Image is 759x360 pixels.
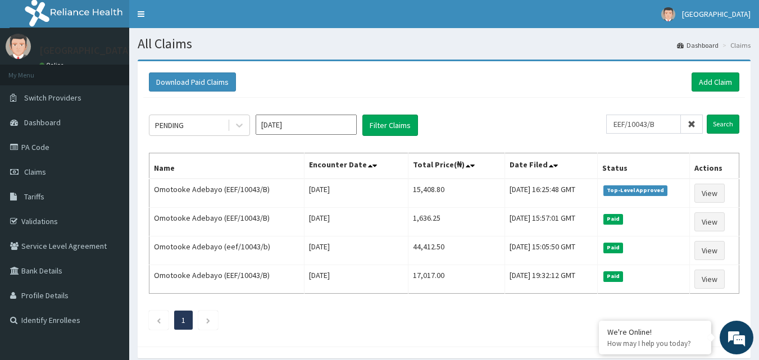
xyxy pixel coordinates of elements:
td: [DATE] 16:25:48 GMT [505,179,597,208]
div: We're Online! [607,327,703,337]
input: Search [707,115,739,134]
td: 1,636.25 [408,208,505,236]
td: [DATE] 19:32:12 GMT [505,265,597,294]
a: Add Claim [692,72,739,92]
p: How may I help you today? [607,339,703,348]
span: Tariffs [24,192,44,202]
td: [DATE] 15:05:50 GMT [505,236,597,265]
span: Top-Level Approved [603,185,668,195]
td: Omotooke Adebayo (EEF/10043/B) [149,208,304,236]
button: Download Paid Claims [149,72,236,92]
td: 17,017.00 [408,265,505,294]
span: Paid [603,243,624,253]
a: View [694,184,725,203]
span: Switch Providers [24,93,81,103]
a: Online [39,61,66,69]
td: Omotooke Adebayo (EEF/10043/B) [149,265,304,294]
h1: All Claims [138,37,751,51]
p: [GEOGRAPHIC_DATA] [39,45,132,56]
td: [DATE] [304,236,408,265]
img: User Image [661,7,675,21]
span: Paid [603,271,624,281]
button: Filter Claims [362,115,418,136]
td: [DATE] [304,265,408,294]
td: 44,412.50 [408,236,505,265]
td: [DATE] 15:57:01 GMT [505,208,597,236]
th: Name [149,153,304,179]
a: View [694,212,725,231]
div: PENDING [155,120,184,131]
input: Select Month and Year [256,115,357,135]
td: Omotooke Adebayo (eef/10043/b) [149,236,304,265]
span: [GEOGRAPHIC_DATA] [682,9,751,19]
span: Dashboard [24,117,61,127]
span: Claims [24,167,46,177]
td: 15,408.80 [408,179,505,208]
a: View [694,241,725,260]
td: [DATE] [304,208,408,236]
a: Previous page [156,315,161,325]
th: Status [597,153,690,179]
td: [DATE] [304,179,408,208]
th: Actions [690,153,739,179]
li: Claims [720,40,751,50]
a: View [694,270,725,289]
img: User Image [6,34,31,59]
span: Paid [603,214,624,224]
th: Date Filed [505,153,597,179]
a: Page 1 is your current page [181,315,185,325]
th: Encounter Date [304,153,408,179]
td: Omotooke Adebayo (EEF/10043/B) [149,179,304,208]
a: Next page [206,315,211,325]
a: Dashboard [677,40,719,50]
th: Total Price(₦) [408,153,505,179]
input: Search by HMO ID [606,115,681,134]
